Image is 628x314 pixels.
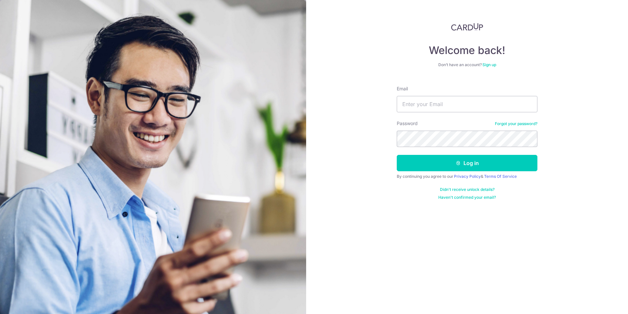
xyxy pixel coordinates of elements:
[397,62,537,67] div: Don’t have an account?
[482,62,496,67] a: Sign up
[438,195,496,200] a: Haven't confirmed your email?
[397,44,537,57] h4: Welcome back!
[495,121,537,126] a: Forgot your password?
[397,85,408,92] label: Email
[454,174,481,179] a: Privacy Policy
[397,96,537,112] input: Enter your Email
[451,23,483,31] img: CardUp Logo
[397,174,537,179] div: By continuing you agree to our &
[397,120,418,127] label: Password
[484,174,517,179] a: Terms Of Service
[397,155,537,171] button: Log in
[440,187,495,192] a: Didn't receive unlock details?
